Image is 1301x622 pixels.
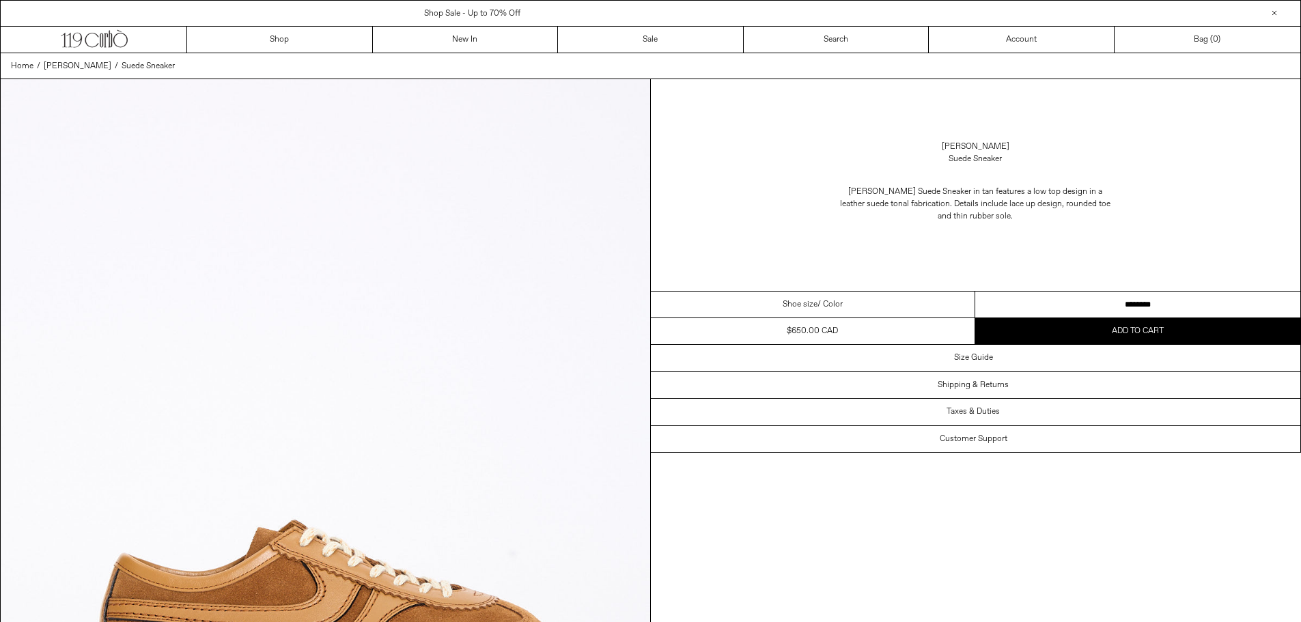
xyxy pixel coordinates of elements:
span: / [37,60,40,72]
span: ) [1213,33,1220,46]
span: Shoe size [783,298,817,311]
span: [PERSON_NAME] [44,61,111,72]
span: Add to cart [1112,326,1164,337]
a: Bag () [1115,27,1300,53]
a: Sale [558,27,744,53]
div: Suede Sneaker [949,153,1002,165]
a: Search [744,27,929,53]
a: [PERSON_NAME] [942,141,1009,153]
span: Suede Sneaker [122,61,175,72]
h3: Taxes & Duties [947,407,1000,416]
span: Home [11,61,33,72]
span: 0 [1213,34,1218,45]
span: / Color [817,298,843,311]
a: Suede Sneaker [122,60,175,72]
a: [PERSON_NAME] [44,60,111,72]
a: Home [11,60,33,72]
a: New In [373,27,559,53]
a: Shop Sale - Up to 70% Off [424,8,520,19]
h3: Size Guide [954,353,993,363]
a: Account [929,27,1115,53]
button: Add to cart [975,318,1300,344]
a: Shop [187,27,373,53]
div: $650.00 CAD [787,325,838,337]
h3: Shipping & Returns [938,380,1009,390]
p: [PERSON_NAME] Suede Sneaker in tan features a low top design in a leather suede tonal fabrication... [839,179,1112,229]
h3: Customer Support [940,434,1007,444]
span: / [115,60,118,72]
